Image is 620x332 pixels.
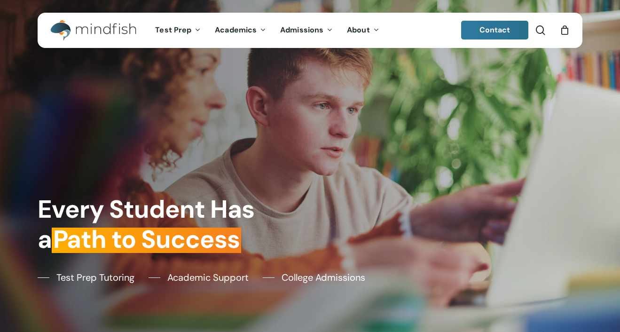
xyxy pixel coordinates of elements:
a: Admissions [273,26,340,34]
em: Path to Success [52,223,241,255]
a: College Admissions [263,270,365,285]
span: Academic Support [167,270,249,285]
h1: Every Student Has a [38,195,304,254]
a: Test Prep [148,26,208,34]
span: Test Prep [155,25,191,35]
nav: Main Menu [148,13,386,48]
a: Contact [461,21,529,40]
span: Academics [215,25,257,35]
a: Academic Support [149,270,249,285]
header: Main Menu [38,13,582,48]
span: Admissions [280,25,323,35]
a: Academics [208,26,273,34]
span: Contact [479,25,510,35]
span: About [347,25,370,35]
span: College Admissions [282,270,365,285]
span: Test Prep Tutoring [56,270,134,285]
a: Test Prep Tutoring [38,270,134,285]
a: About [340,26,386,34]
